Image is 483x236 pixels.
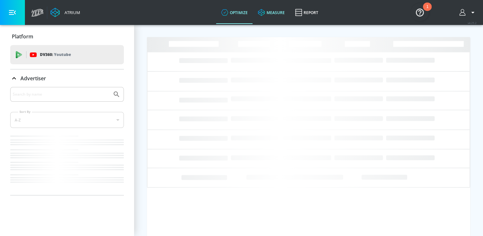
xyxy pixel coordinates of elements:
[290,1,323,24] a: Report
[50,8,80,17] a: Atrium
[253,1,290,24] a: measure
[18,110,32,114] label: Sort By
[10,133,124,195] nav: list of Advertiser
[468,21,477,25] span: v 4.25.2
[10,28,124,45] div: Platform
[216,1,253,24] a: optimize
[20,75,46,82] p: Advertiser
[62,10,80,15] div: Atrium
[411,3,429,21] button: Open Resource Center, 1 new notification
[10,45,124,64] div: DV360: Youtube
[426,7,428,15] div: 1
[12,33,33,40] p: Platform
[10,87,124,195] div: Advertiser
[54,51,71,58] p: Youtube
[40,51,71,58] p: DV360:
[10,69,124,87] div: Advertiser
[13,90,109,98] input: Search by name
[10,112,124,128] div: A-Z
